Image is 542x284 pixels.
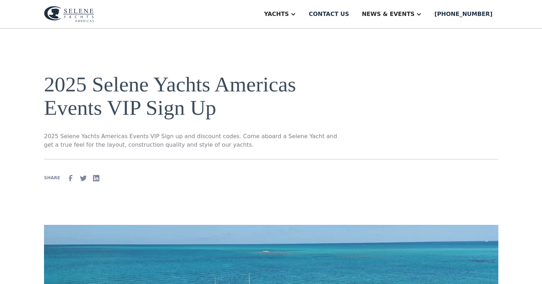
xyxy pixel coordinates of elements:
div: Yachts [264,10,289,18]
div: SHARE [44,175,60,181]
img: Twitter [79,174,88,182]
h1: 2025 Selene Yachts Americas Events VIP Sign Up [44,73,339,119]
img: Linkedin [92,174,100,182]
div: Contact us [309,10,349,18]
img: logo [44,6,94,22]
div: [PHONE_NUMBER] [434,10,492,18]
div: News & EVENTS [362,10,415,18]
p: 2025 Selene Yachts Americas Events VIP Sign up and discount codes. Come aboard a Selene Yacht and... [44,132,339,149]
img: facebook [66,174,75,182]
